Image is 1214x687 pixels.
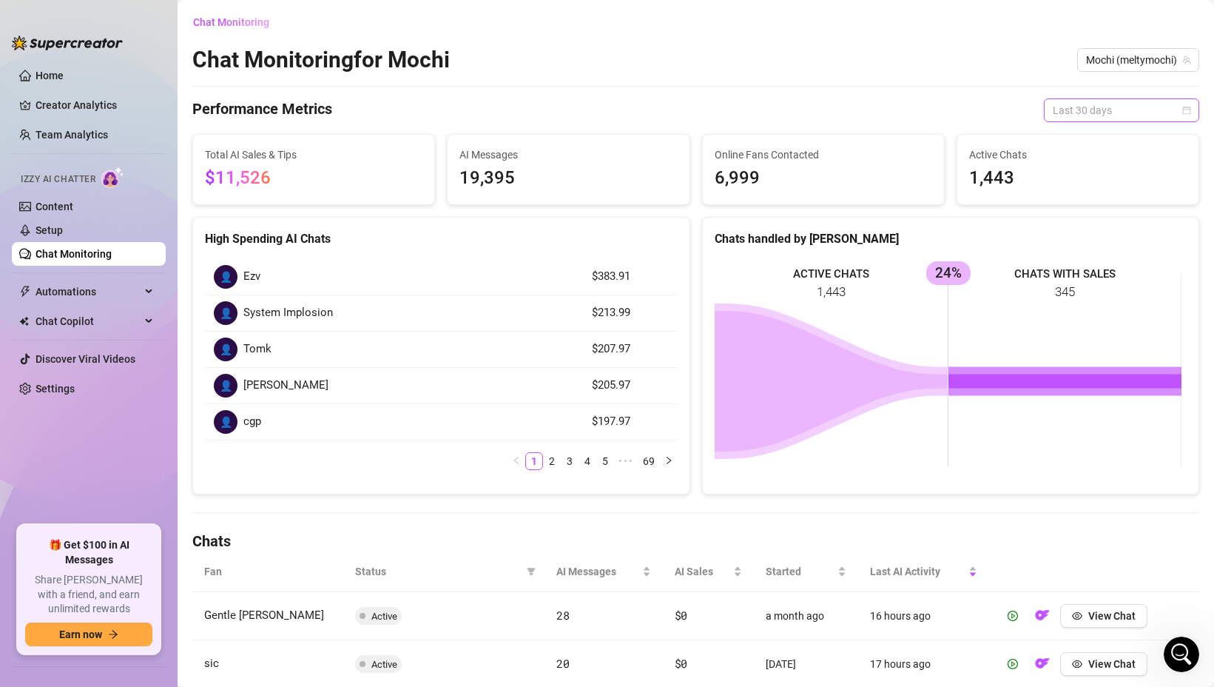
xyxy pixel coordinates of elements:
button: News [222,462,296,521]
span: $11,526 [205,167,271,188]
h4: Chats [192,531,1199,552]
span: Active [371,659,397,670]
span: AI Messages [556,563,638,580]
button: right [660,452,678,470]
img: Chat Copilot [19,316,29,326]
img: OF [1035,656,1050,671]
img: logo [30,30,129,50]
span: eye [1072,611,1082,621]
span: team [1182,56,1191,64]
li: 4 [579,452,596,470]
span: Ezv [243,268,260,286]
span: View Chat [1088,658,1136,670]
a: Settings [36,383,75,395]
span: sic [204,657,219,670]
div: Chats handled by [PERSON_NAME] [715,229,1187,248]
span: View Chat [1088,610,1136,622]
th: AI Messages [544,552,662,592]
a: Content [36,201,73,212]
span: Active [371,611,397,622]
a: Creator Analytics [36,93,154,117]
span: Status [355,563,521,580]
span: Last AI Activity [870,563,965,580]
li: Next 5 Pages [614,452,638,470]
span: left [512,456,521,465]
a: 5 [597,453,613,469]
button: Find a time [30,293,266,323]
th: Fan [192,552,343,592]
span: Home [20,499,53,509]
div: Recent message [30,187,266,202]
span: System Implosion [243,304,333,322]
button: OF [1031,604,1054,628]
li: 69 [638,452,660,470]
span: Automations [36,280,141,304]
span: Mochi (meltymochi) [1086,49,1190,71]
div: Close [254,24,281,50]
div: Update [30,458,77,474]
span: 20 [556,656,569,671]
article: $383.91 [592,268,669,286]
button: Help [148,462,222,521]
span: Chat Monitoring [193,16,269,28]
span: filter [524,560,539,583]
span: Gentle [PERSON_NAME] [204,609,324,622]
span: thunderbolt [19,286,31,298]
span: 28 [556,608,569,623]
span: eye [1072,659,1082,669]
article: $205.97 [592,377,669,395]
a: 3 [562,453,578,469]
span: Earn now [59,629,102,640]
th: Last AI Activity [858,552,989,592]
span: News [245,499,273,509]
img: Profile image for Ella [186,24,216,53]
button: View Chat [1060,604,1147,628]
div: Profile image for GiselleOh, that’s definitely not something that should be happening—thanks for ... [16,196,280,251]
p: How can we help? [30,130,266,155]
span: Help [173,499,197,509]
article: $207.97 [592,341,669,358]
td: 16 hours ago [858,592,989,640]
span: Oh, that’s definitely not something that should be happening—thanks for sharing the details and t... [66,210,1198,221]
li: 5 [596,452,614,470]
div: 👤 [214,338,237,361]
div: 👤 [214,410,237,434]
span: 6,999 [715,164,932,192]
span: Total AI Sales & Tips [205,147,422,163]
span: 1,443 [969,164,1187,192]
span: Online Fans Contacted [715,147,932,163]
div: Giselle [66,224,101,239]
div: 👤 [214,374,237,398]
p: Hi Melty 👋 [30,105,266,130]
span: $0 [675,608,687,623]
span: Chat Copilot [36,309,141,333]
button: View Chat [1060,652,1147,676]
span: ••• [614,452,638,470]
h2: Chat Monitoring for Mochi [192,46,450,74]
span: Started [766,563,834,580]
a: OF [1031,661,1054,673]
div: • 2h ago [104,224,146,239]
img: Profile image for Yoni [158,24,188,53]
div: Improvement [83,458,161,474]
div: Izzy just got smarter and safer ✨UpdateImprovement [15,341,281,529]
span: [PERSON_NAME] [243,377,328,395]
div: 👤 [214,265,237,289]
span: Last 30 days [1053,99,1190,121]
a: 4 [579,453,596,469]
a: 1 [526,453,542,469]
img: Izzy just got smarter and safer ✨ [16,342,280,446]
span: $0 [675,656,687,671]
th: Started [754,552,858,592]
a: Setup [36,224,63,236]
article: $197.97 [592,413,669,431]
button: Chat Monitoring [192,10,281,34]
span: Izzy AI Chatter [21,172,95,187]
li: 2 [543,452,561,470]
img: logo-BBDzfeDw.svg [12,36,123,50]
img: OF [1035,608,1050,623]
span: Tomk [243,341,272,358]
span: AI Sales [675,563,731,580]
span: Active Chats [969,147,1187,163]
a: Chat Monitoring [36,248,112,260]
